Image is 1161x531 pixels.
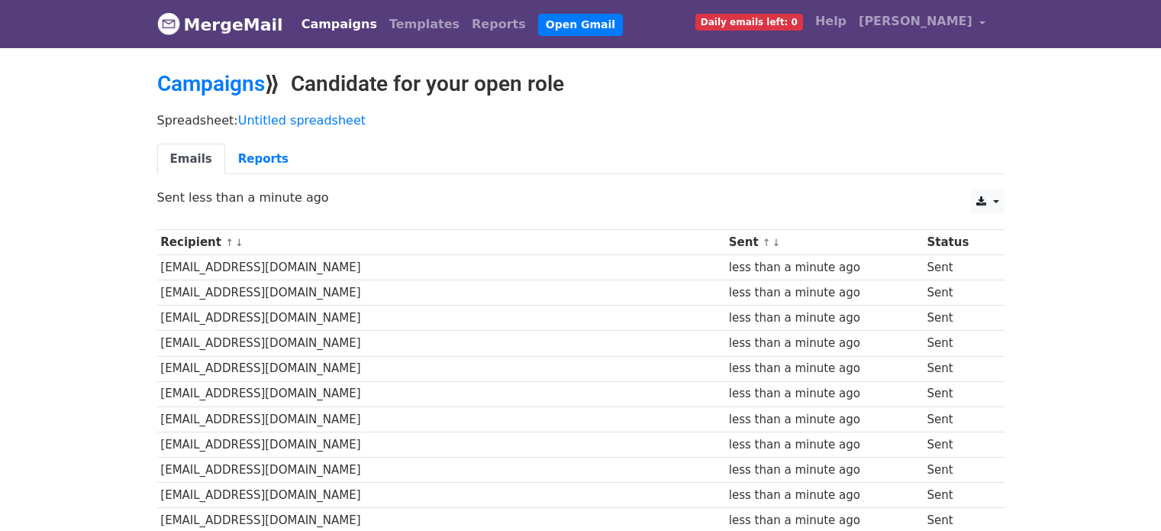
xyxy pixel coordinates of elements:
a: Untitled spreadsheet [238,113,366,128]
td: Sent [924,406,994,432]
a: Reports [466,9,532,40]
div: less than a minute ago [729,284,920,302]
div: less than a minute ago [729,259,920,277]
div: less than a minute ago [729,335,920,352]
td: [EMAIL_ADDRESS][DOMAIN_NAME] [157,331,725,356]
td: Sent [924,381,994,406]
td: Sent [924,356,994,381]
td: [EMAIL_ADDRESS][DOMAIN_NAME] [157,483,725,508]
img: MergeMail logo [157,12,180,35]
a: Campaigns [295,9,383,40]
th: Status [924,230,994,255]
div: less than a minute ago [729,461,920,479]
td: [EMAIL_ADDRESS][DOMAIN_NAME] [157,381,725,406]
a: Templates [383,9,466,40]
a: Emails [157,144,225,175]
td: [EMAIL_ADDRESS][DOMAIN_NAME] [157,457,725,482]
td: [EMAIL_ADDRESS][DOMAIN_NAME] [157,255,725,280]
a: ↓ [235,237,243,248]
span: Daily emails left: 0 [695,14,803,31]
a: ↓ [772,237,781,248]
p: Spreadsheet: [157,112,1005,128]
div: less than a minute ago [729,385,920,403]
td: [EMAIL_ADDRESS][DOMAIN_NAME] [157,432,725,457]
td: Sent [924,483,994,508]
a: Open Gmail [538,14,623,36]
div: less than a minute ago [729,360,920,377]
th: Sent [725,230,924,255]
div: less than a minute ago [729,411,920,429]
div: less than a minute ago [729,512,920,529]
div: less than a minute ago [729,487,920,504]
a: ↑ [225,237,234,248]
div: less than a minute ago [729,309,920,327]
td: Sent [924,306,994,331]
td: [EMAIL_ADDRESS][DOMAIN_NAME] [157,280,725,306]
a: Reports [225,144,302,175]
a: Help [809,6,853,37]
a: Daily emails left: 0 [689,6,809,37]
div: less than a minute ago [729,436,920,454]
th: Recipient [157,230,725,255]
a: MergeMail [157,8,283,40]
a: Campaigns [157,71,265,96]
td: [EMAIL_ADDRESS][DOMAIN_NAME] [157,356,725,381]
td: Sent [924,457,994,482]
td: [EMAIL_ADDRESS][DOMAIN_NAME] [157,306,725,331]
td: Sent [924,331,994,356]
h2: ⟫ Candidate for your open role [157,71,1005,97]
a: ↑ [763,237,771,248]
a: [PERSON_NAME] [853,6,992,42]
p: Sent less than a minute ago [157,189,1005,206]
td: Sent [924,255,994,280]
span: [PERSON_NAME] [859,12,972,31]
td: Sent [924,432,994,457]
td: Sent [924,280,994,306]
td: [EMAIL_ADDRESS][DOMAIN_NAME] [157,406,725,432]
